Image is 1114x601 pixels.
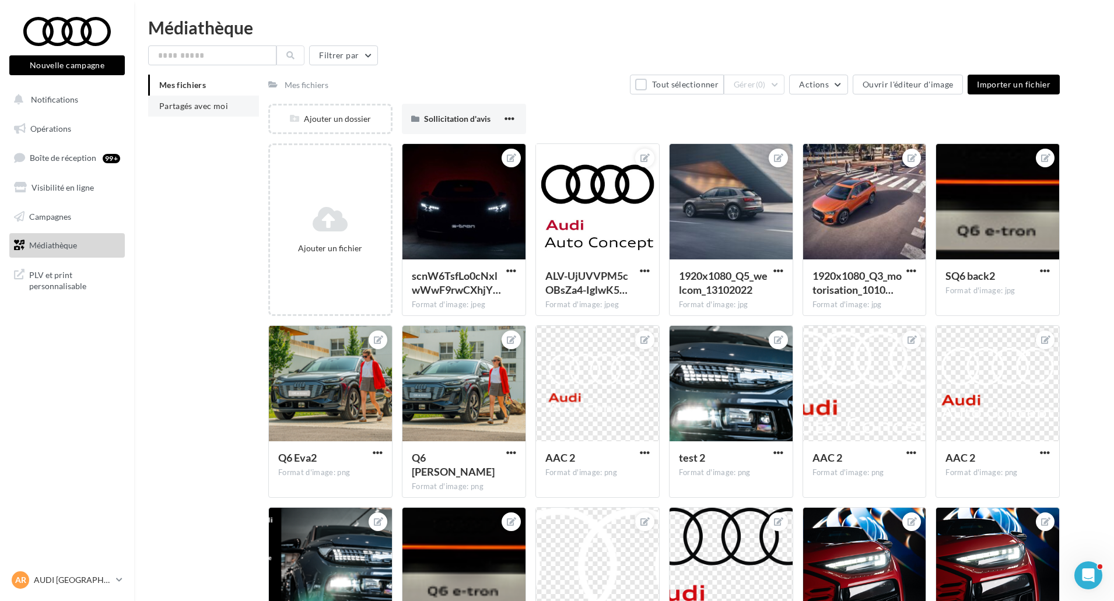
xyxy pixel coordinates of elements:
[30,124,71,133] span: Opérations
[29,240,77,250] span: Médiathèque
[679,269,768,296] span: 1920x1080_Q5_welcom_13102022
[945,451,975,464] span: AAC 2
[812,468,917,478] div: Format d'image: png
[412,481,516,492] div: Format d'image: png
[278,451,317,464] span: Q6 Eva2
[7,175,127,200] a: Visibilité en ligne
[9,569,125,591] a: AR AUDI [GEOGRAPHIC_DATA]
[679,300,783,310] div: Format d'image: jpg
[34,574,111,586] p: AUDI [GEOGRAPHIC_DATA]
[756,80,766,89] span: (0)
[275,242,386,254] div: Ajouter un fichier
[945,286,1050,296] div: Format d'image: jpg
[278,468,383,478] div: Format d'image: png
[29,267,120,292] span: PLV et print personnalisable
[285,79,328,91] div: Mes fichiers
[15,574,26,586] span: AR
[412,269,501,296] span: scnW6TsfLo0cNxlwWwF9rwCXhjYqIOIV5iJ2OmCxTOSEo4_JNIS-CtaDpapTmgt-zSjkfjXl1LuoC6_cfg=s0
[148,19,1100,36] div: Médiathèque
[159,101,228,111] span: Partagés avec moi
[812,269,902,296] span: 1920x1080_Q3_motorisation_10102022
[679,468,783,478] div: Format d'image: png
[945,468,1050,478] div: Format d'image: png
[812,451,842,464] span: AAC 2
[30,153,96,163] span: Boîte de réception
[270,113,391,125] div: Ajouter un dossier
[31,94,78,104] span: Notifications
[1074,561,1102,589] iframe: Intercom live chat
[7,87,122,112] button: Notifications
[103,154,120,163] div: 99+
[7,262,127,297] a: PLV et print personnalisable
[7,145,127,170] a: Boîte de réception99+
[424,114,491,124] span: Sollicitation d'avis
[724,75,785,94] button: Gérer(0)
[630,75,723,94] button: Tout sélectionner
[545,300,650,310] div: Format d'image: jpeg
[789,75,847,94] button: Actions
[31,182,94,192] span: Visibilité en ligne
[853,75,963,94] button: Ouvrir l'éditeur d'image
[159,80,206,90] span: Mes fichiers
[412,451,495,478] span: Q6 Eva
[7,117,127,141] a: Opérations
[977,79,1050,89] span: Importer un fichier
[9,55,125,75] button: Nouvelle campagne
[545,451,575,464] span: AAC 2
[7,205,127,229] a: Campagnes
[545,269,628,296] span: ALV-UjUVVPM5cOBsZa4-IglwK5WKkISxwsvUuR-mx3KfkThayzCZokZC
[412,300,516,310] div: Format d'image: jpeg
[309,45,378,65] button: Filtrer par
[945,269,995,282] span: SQ6 back2
[679,451,705,464] span: test 2
[812,300,917,310] div: Format d'image: jpg
[968,75,1060,94] button: Importer un fichier
[545,468,650,478] div: Format d'image: png
[799,79,828,89] span: Actions
[7,233,127,258] a: Médiathèque
[29,211,71,221] span: Campagnes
